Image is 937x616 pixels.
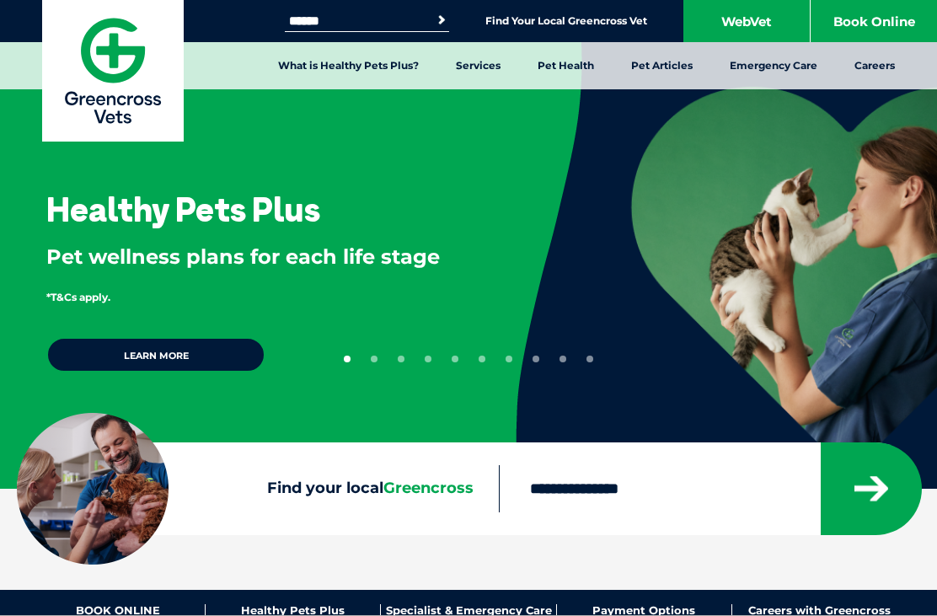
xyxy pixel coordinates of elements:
a: Careers [836,42,913,89]
a: Learn more [46,337,265,372]
a: Emergency Care [711,42,836,89]
button: 4 of 10 [425,356,431,362]
a: Services [437,42,519,89]
span: Greencross [383,479,474,497]
a: Find Your Local Greencross Vet [485,14,647,28]
button: 1 of 10 [344,356,351,362]
a: Pet Health [519,42,613,89]
label: Find your local [17,479,499,498]
p: Pet wellness plans for each life stage [46,243,461,271]
a: Pet Articles [613,42,711,89]
button: 6 of 10 [479,356,485,362]
button: 9 of 10 [560,356,566,362]
button: 3 of 10 [398,356,404,362]
button: Search [433,12,450,29]
span: *T&Cs apply. [46,291,110,303]
button: 2 of 10 [371,356,377,362]
h3: Healthy Pets Plus [46,192,320,226]
button: 7 of 10 [506,356,512,362]
a: What is Healthy Pets Plus? [260,42,437,89]
button: 5 of 10 [452,356,458,362]
button: 8 of 10 [533,356,539,362]
button: 10 of 10 [586,356,593,362]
